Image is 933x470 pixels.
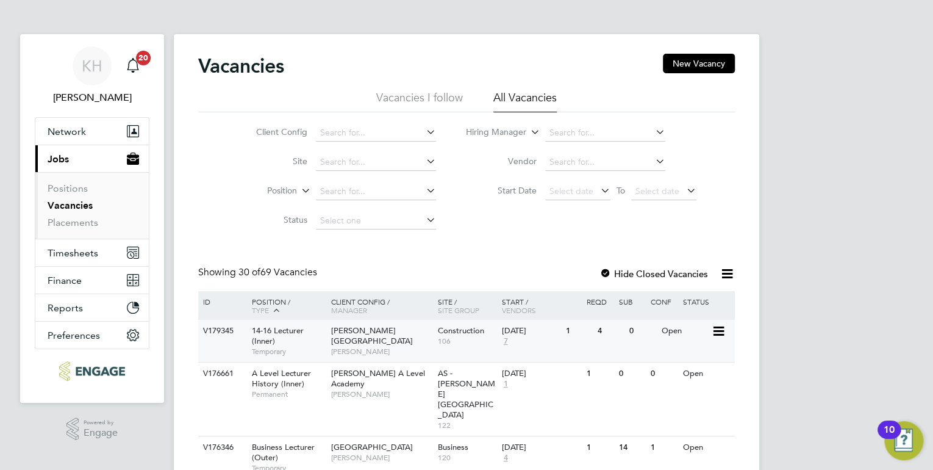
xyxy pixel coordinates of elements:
div: 4 [595,320,626,342]
div: Site / [435,291,499,320]
span: Site Group [438,305,479,315]
div: 1 [648,436,679,459]
div: [DATE] [501,326,559,336]
span: Type [252,305,269,315]
span: 122 [438,421,496,430]
button: New Vacancy [663,54,735,73]
div: 1 [584,436,615,459]
span: Finance [48,275,82,286]
span: 106 [438,336,496,346]
button: Reports [35,294,149,321]
label: Hide Closed Vacancies [599,268,708,280]
div: Conf [648,291,679,312]
span: Business Lecturer (Outer) [252,442,315,463]
span: A Level Lecturer History (Inner) [252,368,311,389]
span: [PERSON_NAME] [331,389,432,399]
span: Timesheets [48,247,98,259]
div: ID [200,291,243,312]
div: 0 [616,363,648,385]
span: Construction [438,325,484,336]
div: 0 [626,320,658,342]
a: Vacancies [48,200,93,211]
span: Powered by [84,418,118,428]
div: 10 [884,430,895,446]
label: Vendor [467,156,537,167]
input: Search for... [545,154,665,171]
label: Start Date [467,185,537,196]
span: 30 of [238,266,260,278]
div: [DATE] [501,369,581,379]
h2: Vacancies [198,54,284,78]
a: Powered byEngage [66,418,118,441]
div: V176346 [200,436,243,459]
span: 1 [501,379,509,389]
div: 14 [616,436,648,459]
span: 120 [438,453,496,463]
span: KH [82,58,102,74]
span: Preferences [48,330,100,341]
button: Open Resource Center, 10 new notifications [884,421,923,460]
div: 1 [584,363,615,385]
span: Vendors [501,305,535,315]
span: AS - [PERSON_NAME][GEOGRAPHIC_DATA] [438,368,495,420]
label: Hiring Manager [456,126,526,139]
span: 7 [501,336,509,347]
div: Start / [498,291,584,320]
span: 4 [501,453,509,463]
div: Status [680,291,733,312]
span: 20 [136,51,151,65]
button: Jobs [35,145,149,172]
span: Permanent [252,389,325,399]
li: All Vacancies [493,90,557,112]
span: Manager [331,305,367,315]
nav: Main navigation [20,34,164,403]
div: Open [680,363,733,385]
input: Select one [316,212,436,230]
span: Select date [549,186,593,197]
button: Preferences [35,322,149,349]
span: [PERSON_NAME] [331,453,432,463]
div: Reqd [584,291,615,312]
span: [GEOGRAPHIC_DATA] [331,442,413,452]
img: ncclondon-logo-retina.png [59,361,124,381]
input: Search for... [545,125,665,142]
a: Placements [48,217,98,228]
span: Business [438,442,468,452]
span: Reports [48,302,83,314]
span: [PERSON_NAME][GEOGRAPHIC_DATA] [331,325,413,346]
div: Jobs [35,172,149,239]
span: 69 Vacancies [238,266,317,278]
button: Network [35,118,149,145]
div: Open [659,320,712,342]
span: Temporary [252,347,325,356]
input: Search for... [316,154,436,171]
span: Jobs [48,153,69,165]
input: Search for... [316,183,436,200]
a: Go to home page [35,361,149,381]
input: Search for... [316,125,436,142]
div: 1 [562,320,594,342]
div: Open [680,436,733,459]
span: [PERSON_NAME] [331,347,432,356]
div: 0 [648,363,679,385]
span: 14-16 Lecturer (Inner) [252,325,304,346]
label: Position [227,185,297,197]
div: Client Config / [328,291,435,320]
span: Select date [635,186,679,197]
div: Showing [198,266,320,279]
div: Position / [243,291,328,322]
label: Status [237,214,307,225]
span: Engage [84,428,118,438]
div: V176661 [200,363,243,385]
span: To [613,183,629,198]
a: KH[PERSON_NAME] [35,46,149,105]
div: V179345 [200,320,243,342]
label: Site [237,156,307,167]
span: Network [48,126,86,137]
button: Timesheets [35,239,149,266]
span: Kirsty Hanmore [35,90,149,105]
div: [DATE] [501,443,581,453]
div: Sub [616,291,648,312]
a: 20 [121,46,145,85]
a: Positions [48,183,88,194]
